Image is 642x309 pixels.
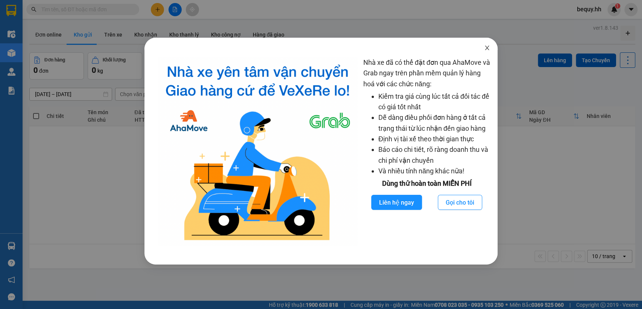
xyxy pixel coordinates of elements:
li: Kiểm tra giá cùng lúc tất cả đối tác để có giá tốt nhất [378,91,490,113]
li: Dễ dàng điều phối đơn hàng ở tất cả trạng thái từ lúc nhận đến giao hàng [378,112,490,134]
li: Báo cáo chi tiết, rõ ràng doanh thu và chi phí vận chuyển [378,144,490,166]
div: Nhà xe đã có thể đặt đơn qua AhaMove và Grab ngay trên phần mềm quản lý hàng hoá với các chức năng: [363,57,490,246]
img: logo [158,57,357,246]
li: Và nhiều tính năng khác nữa! [378,166,490,176]
li: Định vị tài xế theo thời gian thực [378,134,490,144]
button: Liên hệ ngay [371,195,422,210]
span: Gọi cho tôi [446,198,474,207]
button: Close [477,38,498,59]
span: Liên hệ ngay [379,198,414,207]
button: Gọi cho tôi [438,195,482,210]
span: close [484,45,490,51]
div: Dùng thử hoàn toàn MIỄN PHÍ [363,178,490,189]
